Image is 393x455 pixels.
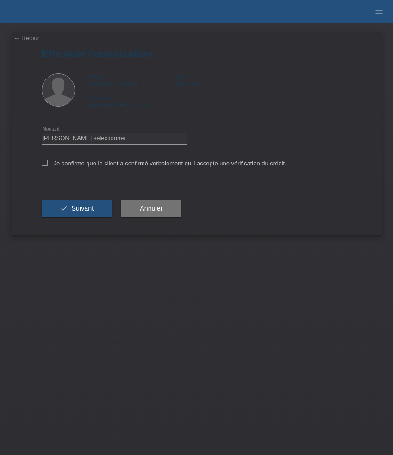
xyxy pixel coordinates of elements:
[42,160,287,167] label: Je confirme que le client a confirmé verbalement qu'il accepte une vérification du crédit.
[14,35,40,42] a: ← Retour
[370,9,388,14] a: menu
[88,73,176,87] div: [PERSON_NAME]
[71,205,94,212] span: Suivant
[140,205,162,212] span: Annuler
[88,74,106,80] span: Prénom
[42,48,352,60] h1: Effectuer l’autorisation
[88,94,176,108] div: [GEOGRAPHIC_DATA]
[374,7,384,17] i: menu
[175,73,263,87] div: Heizmann
[121,200,181,218] button: Annuler
[60,205,68,212] i: check
[88,95,112,101] span: Nationalité
[42,200,112,218] button: check Suivant
[175,74,186,80] span: Nom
